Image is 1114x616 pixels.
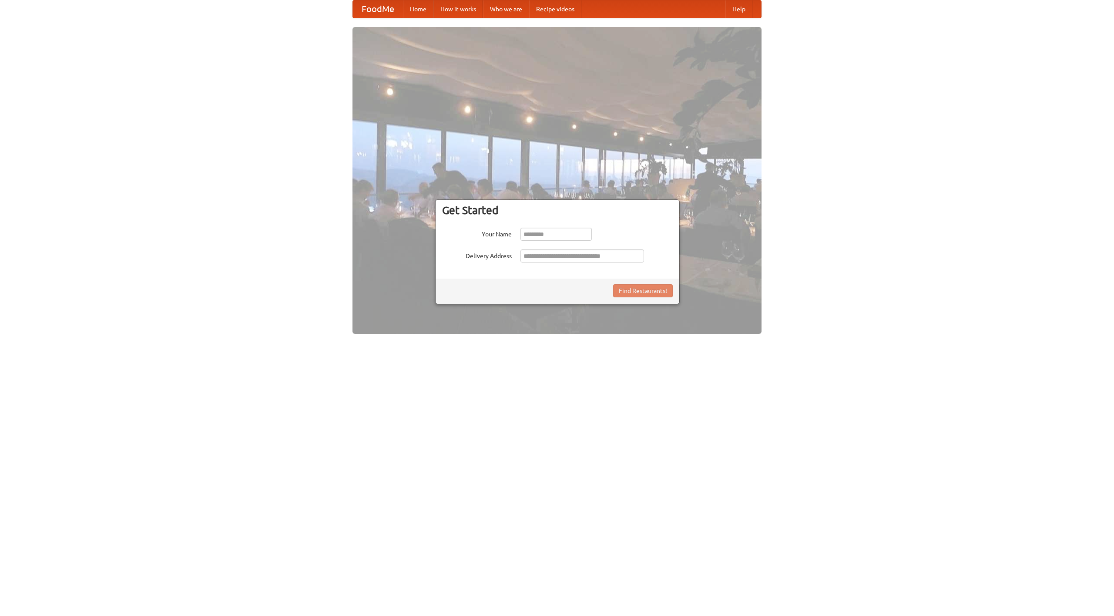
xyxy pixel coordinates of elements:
a: FoodMe [353,0,403,18]
a: Who we are [483,0,529,18]
a: How it works [433,0,483,18]
label: Your Name [442,228,512,239]
button: Find Restaurants! [613,284,673,297]
a: Recipe videos [529,0,581,18]
h3: Get Started [442,204,673,217]
a: Help [725,0,752,18]
label: Delivery Address [442,249,512,260]
a: Home [403,0,433,18]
